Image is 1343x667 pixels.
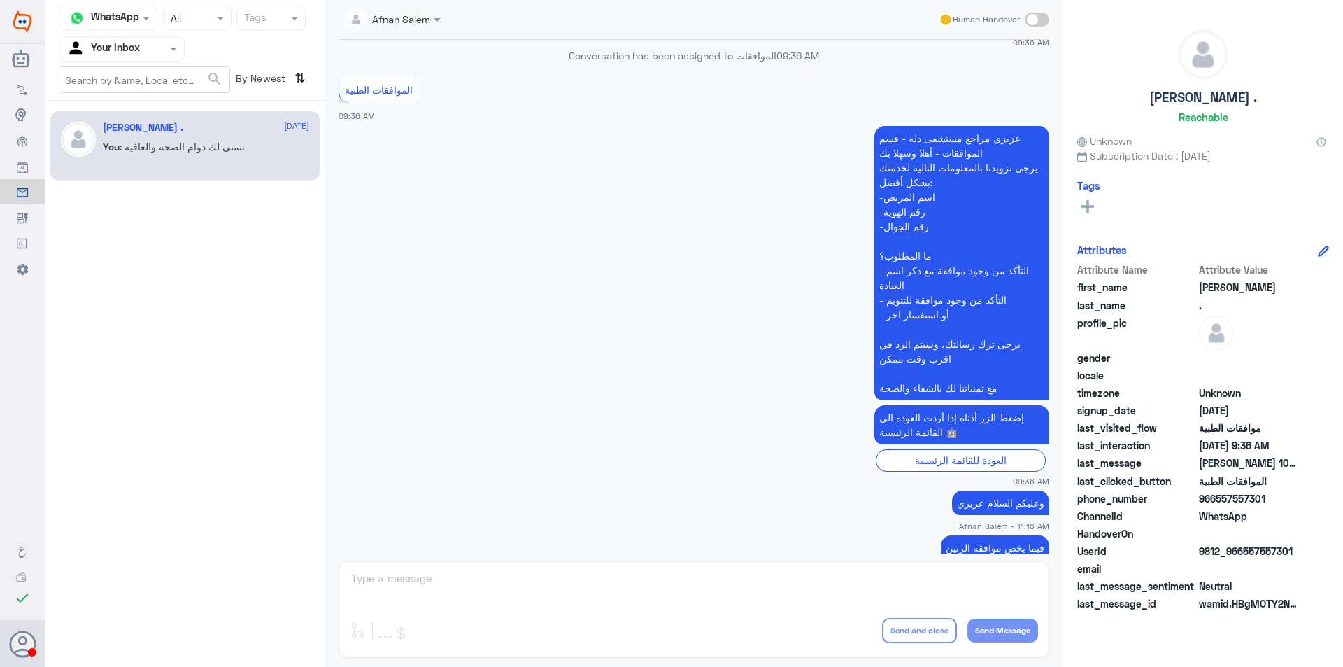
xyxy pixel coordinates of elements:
img: Widebot Logo [13,10,31,33]
span: first_name [1077,280,1196,295]
input: Search by Name, Local etc… [59,67,229,92]
img: whatsapp.png [66,8,87,29]
img: defaultAdmin.png [1199,316,1234,351]
span: last_message_sentiment [1077,579,1196,594]
p: 20/7/2025, 11:16 AM [941,535,1049,560]
span: You [103,141,120,153]
span: ثنيان العتيبي 1088628878 0557557301 المطلوب : اشعة رنين مغناطيسي [1199,456,1300,470]
button: Send Message [967,619,1038,643]
span: [DATE] [284,120,309,132]
span: last_message [1077,456,1196,470]
span: 2 [1199,509,1300,524]
h6: Reachable [1179,111,1228,123]
span: Afnan Salem - 11:16 AM [959,520,1049,532]
span: 09:36 AM [1013,36,1049,48]
span: last_clicked_button [1077,474,1196,489]
i: check [14,589,31,606]
span: null [1199,561,1300,576]
h5: [PERSON_NAME] . [1149,90,1257,106]
span: 9812_966557557301 [1199,544,1300,559]
span: Subscription Date : [DATE] [1077,148,1329,163]
span: null [1199,526,1300,541]
span: null [1199,368,1300,383]
span: By Newest [230,66,289,94]
span: locale [1077,368,1196,383]
div: العودة للقائمة الرئيسية [876,449,1046,471]
span: 0 [1199,579,1300,594]
span: 2025-07-20T06:36:15.936Z [1199,438,1300,453]
span: 09:36 AM [1013,475,1049,487]
span: UserId [1077,544,1196,559]
span: wamid.HBgMOTY2NTU3NTU3MzAxFQIAEhgUM0FFQzI0QjQxOEMzRUE2RThDM0UA [1199,596,1300,611]
span: 2025-05-03T12:09:53.902Z [1199,403,1300,418]
span: signup_date [1077,403,1196,418]
button: Send and close [882,618,957,643]
p: 20/7/2025, 9:36 AM [874,405,1049,444]
h5: ثنيان . [103,122,183,134]
span: الموافقات الطبية [345,84,413,96]
span: email [1077,561,1196,576]
img: yourInbox.svg [66,38,87,59]
span: timezone [1077,386,1196,400]
span: gender [1077,351,1196,365]
button: search [206,68,223,91]
button: Avatar [9,631,36,657]
span: last_name [1077,298,1196,313]
h6: Attributes [1077,244,1127,256]
div: Tags [242,10,267,28]
span: 09:36 AM [339,111,375,120]
span: profile_pic [1077,316,1196,348]
span: last_interaction [1077,438,1196,453]
span: Human Handover [953,13,1020,26]
span: null [1199,351,1300,365]
span: last_visited_flow [1077,421,1196,435]
span: موافقات الطبية [1199,421,1300,435]
h6: Tags [1077,179,1100,192]
span: HandoverOn [1077,526,1196,541]
span: ChannelId [1077,509,1196,524]
span: last_message_id [1077,596,1196,611]
p: 20/7/2025, 11:16 AM [952,491,1049,515]
span: . [1199,298,1300,313]
span: Unknown [1199,386,1300,400]
span: 966557557301 [1199,491,1300,506]
p: 20/7/2025, 9:36 AM [874,126,1049,400]
span: 09:36 AM [776,50,819,62]
span: Attribute Name [1077,262,1196,277]
img: defaultAdmin.png [1179,31,1227,78]
span: Unknown [1077,134,1132,148]
span: ثنيان [1199,280,1300,295]
p: Conversation has been assigned to الموافقات [339,48,1049,63]
span: phone_number [1077,491,1196,506]
i: ⇅ [294,66,306,90]
span: الموافقات الطبية [1199,474,1300,489]
span: : نتمنى لك دوام الصحه والعافيه [120,141,245,153]
span: Attribute Value [1199,262,1300,277]
img: defaultAdmin.png [61,122,96,157]
span: search [206,71,223,87]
